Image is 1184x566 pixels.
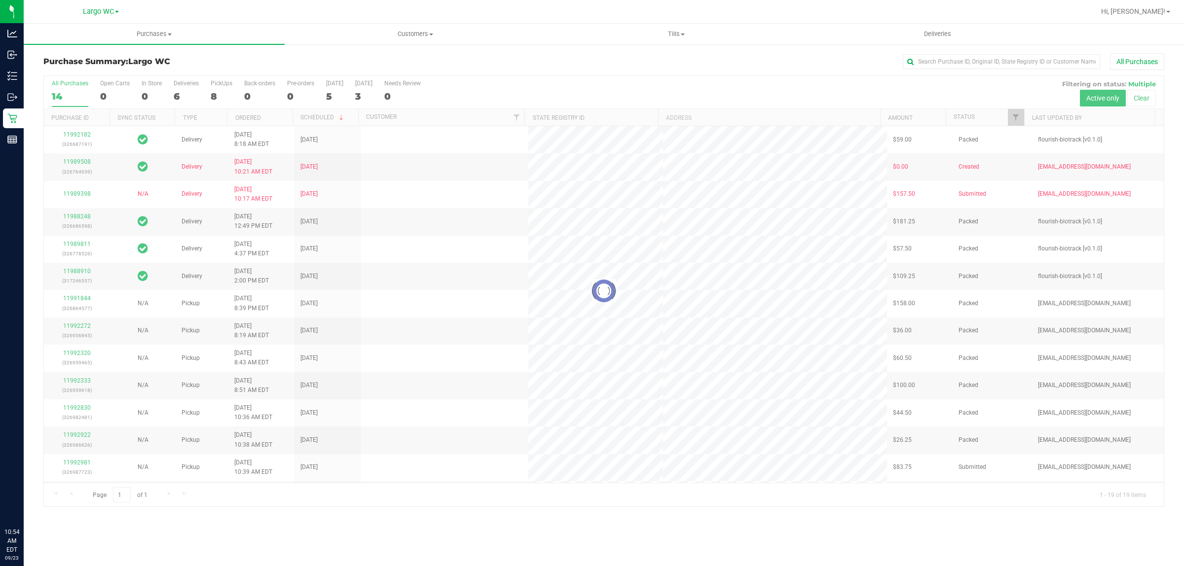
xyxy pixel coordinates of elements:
[83,7,114,16] span: Largo WC
[7,113,17,123] inline-svg: Retail
[7,50,17,60] inline-svg: Inbound
[43,57,417,66] h3: Purchase Summary:
[4,554,19,562] p: 09/23
[10,487,39,517] iframe: Resource center
[24,24,285,44] a: Purchases
[285,24,546,44] a: Customers
[903,54,1100,69] input: Search Purchase ID, Original ID, State Registry ID or Customer Name...
[807,24,1068,44] a: Deliveries
[1101,7,1165,15] span: Hi, [PERSON_NAME]!
[1110,53,1164,70] button: All Purchases
[7,92,17,102] inline-svg: Outbound
[7,29,17,38] inline-svg: Analytics
[4,528,19,554] p: 10:54 AM EDT
[29,486,41,497] iframe: Resource center unread badge
[7,135,17,144] inline-svg: Reports
[7,71,17,81] inline-svg: Inventory
[911,30,964,38] span: Deliveries
[546,24,807,44] a: Tills
[128,57,170,66] span: Largo WC
[546,30,806,38] span: Tills
[24,30,285,38] span: Purchases
[285,30,545,38] span: Customers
